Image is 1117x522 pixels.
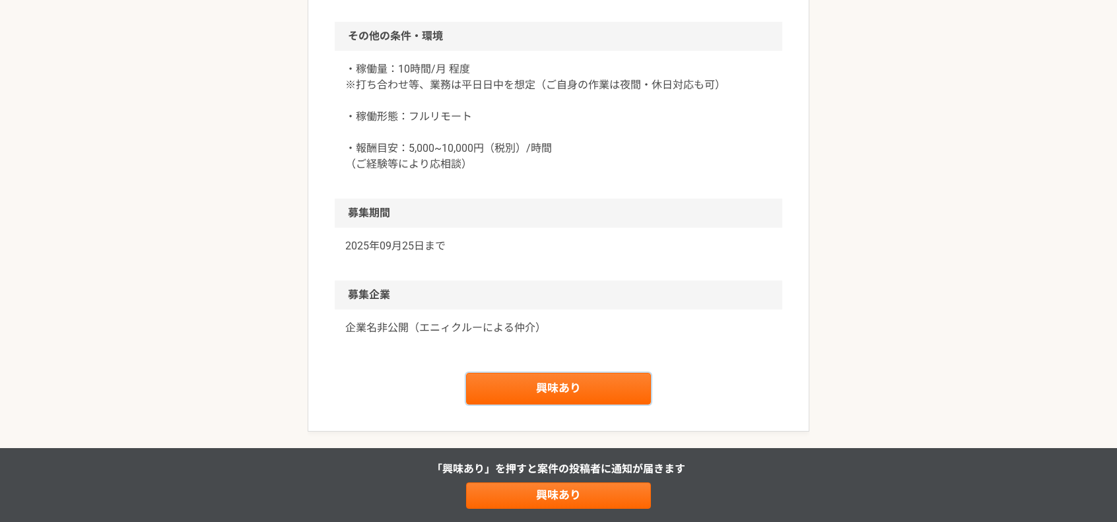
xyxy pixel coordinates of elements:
[335,22,782,51] h2: その他の条件・環境
[432,461,685,477] p: 「興味あり」を押すと 案件の投稿者に通知が届きます
[345,61,772,172] p: ・稼働量：10時間/月 程度 ※打ち合わせ等、業務は平日日中を想定（ご自身の作業は夜間・休日対応も可） ・稼働形態：フルリモート ・報酬目安：5,000~10,000円（税別）/時間 （ご経験等...
[335,199,782,228] h2: 募集期間
[335,280,782,310] h2: 募集企業
[466,482,651,509] a: 興味あり
[345,320,772,336] a: 企業名非公開（エニィクルーによる仲介）
[466,373,651,405] a: 興味あり
[345,238,772,254] p: 2025年09月25日まで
